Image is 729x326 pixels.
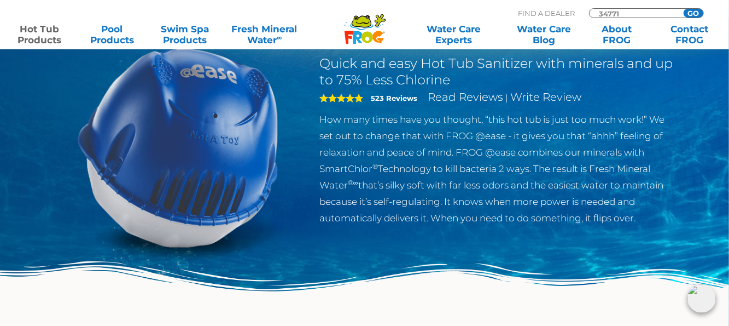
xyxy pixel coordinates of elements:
[53,22,304,273] img: hot-tub-product-atease-system.png
[510,90,581,104] a: Write Review
[408,24,500,45] a: Water CareExperts
[348,179,358,187] sup: ®∞
[277,33,282,42] sup: ∞
[371,94,417,102] strong: 523 Reviews
[661,24,718,45] a: ContactFROG
[589,24,645,45] a: AboutFROG
[319,94,363,102] span: 5
[156,24,213,45] a: Swim SpaProducts
[229,24,300,45] a: Fresh MineralWater∞
[518,8,575,18] p: Find A Dealer
[11,24,67,45] a: Hot TubProducts
[84,24,140,45] a: PoolProducts
[372,162,378,170] sup: ®
[598,9,672,18] input: Zip Code Form
[687,284,716,313] img: openIcon
[428,90,503,104] a: Read Reviews
[319,111,676,226] p: How many times have you thought, “this hot tub is just too much work!” We set out to change that ...
[505,93,508,103] span: |
[319,55,676,88] h2: Quick and easy Hot Tub Sanitizer with minerals and up to 75% Less Chlorine
[516,24,573,45] a: Water CareBlog
[684,9,703,18] input: GO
